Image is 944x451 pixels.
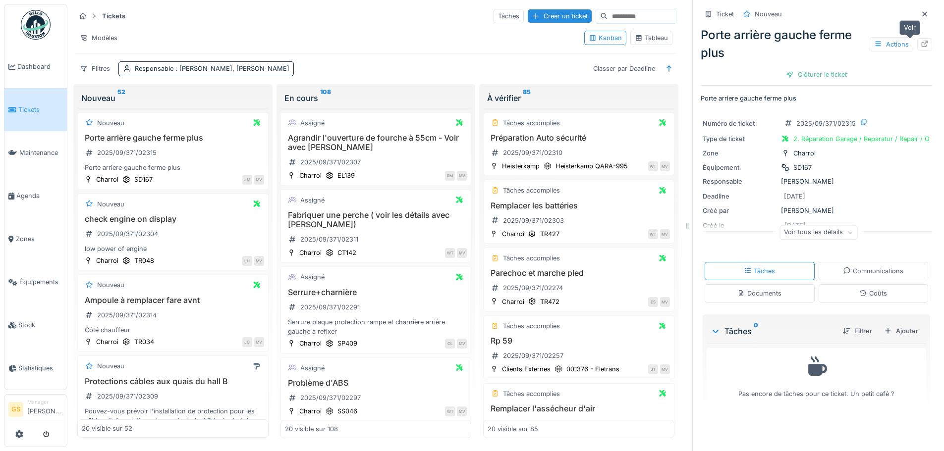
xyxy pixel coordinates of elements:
[97,118,124,128] div: Nouveau
[96,175,118,184] div: Charroi
[82,325,264,335] div: Côté chauffeur
[793,163,812,172] div: SD167
[755,9,782,19] div: Nouveau
[300,393,361,402] div: 2025/09/371/02297
[502,161,540,171] div: Heisterkamp
[503,186,560,195] div: Tâches accomplies
[300,302,360,312] div: 2025/09/371/02291
[703,206,777,215] div: Créé par
[487,92,670,104] div: À vérifier
[880,324,922,338] div: Ajouter
[4,174,67,217] a: Agenda
[285,378,467,388] h3: Problème d'ABS
[445,339,455,349] div: OL
[82,296,264,305] h3: Ampoule à remplacer fare avnt
[4,260,67,303] a: Équipements
[337,406,357,416] div: SS046
[135,64,289,73] div: Responsable
[503,283,563,293] div: 2025/09/371/02274
[19,277,63,287] span: Équipements
[16,191,63,200] span: Agenda
[494,9,524,23] div: Tâches
[660,364,670,374] div: MV
[488,424,538,434] div: 20 visible sur 85
[716,9,734,19] div: Ticket
[502,297,524,306] div: Charroi
[285,317,467,336] div: Serrure plaque protection rampe et charnière arrière gauche a refixer
[859,289,887,298] div: Coûts
[457,171,467,181] div: MV
[4,217,67,260] a: Zones
[784,192,805,201] div: [DATE]
[540,229,559,239] div: TR427
[285,133,467,152] h3: Agrandir l'ouverture de fourche à 55cm - Voir avec [PERSON_NAME]
[555,161,628,171] div: Heisterkamp QARA-995
[242,337,252,347] div: JC
[703,119,777,128] div: Numéro de ticket
[870,37,913,51] div: Actions
[82,163,264,172] div: Porte arriere gauche ferme plus
[540,297,559,306] div: TR472
[589,33,622,43] div: Kanban
[300,272,325,282] div: Assigné
[648,229,658,239] div: WT
[18,363,63,373] span: Statistiques
[134,337,154,347] div: TR034
[4,303,67,347] a: Stock
[300,118,325,128] div: Assigné
[27,399,63,420] li: [PERSON_NAME]
[75,31,122,45] div: Modèles
[242,175,252,185] div: JM
[97,280,124,290] div: Nouveau
[488,133,670,143] h3: Préparation Auto sécurité
[648,364,658,374] div: JT
[81,92,265,104] div: Nouveau
[254,256,264,266] div: MV
[8,402,23,417] li: GS
[660,297,670,307] div: MV
[4,45,67,88] a: Dashboard
[703,134,777,144] div: Type de ticket
[75,61,114,76] div: Filtres
[285,288,467,297] h3: Serrure+charnière
[300,363,325,373] div: Assigné
[254,175,264,185] div: MV
[503,253,560,263] div: Tâches accomplies
[737,289,781,298] div: Documents
[503,118,560,128] div: Tâches accomplies
[502,364,551,374] div: Clients Externes
[254,337,264,347] div: MV
[299,171,322,180] div: Charroi
[97,148,157,157] div: 2025/09/371/02315
[82,406,264,425] div: Pouvez-vous prévoir l'installation de protection pour les câbles d'alimentations des quais du hal...
[782,68,851,81] div: Clôturer le ticket
[337,248,356,257] div: CT142
[19,148,63,157] span: Maintenance
[299,406,322,416] div: Charroi
[635,33,668,43] div: Tableau
[82,214,264,224] h3: check engine on display
[4,347,67,390] a: Statistiques
[445,406,455,416] div: WT
[488,268,670,278] h3: Parechoc et marche pied
[8,399,63,422] a: GS Manager[PERSON_NAME]
[82,244,264,253] div: low power of engine
[488,404,670,413] h3: Remplacer l'assécheur d'air
[300,196,325,205] div: Assigné
[703,163,777,172] div: Équipement
[299,248,322,257] div: Charroi
[703,177,930,186] div: [PERSON_NAME]
[134,175,153,184] div: SD167
[648,161,658,171] div: WT
[299,339,322,348] div: Charroi
[97,392,158,401] div: 2025/09/371/02309
[4,88,67,131] a: Tickets
[27,399,63,406] div: Manager
[97,229,158,239] div: 2025/09/371/02304
[701,94,932,103] p: Porte arriere gauche ferme plus
[457,339,467,349] div: MV
[97,200,124,209] div: Nouveau
[18,320,63,330] span: Stock
[648,297,658,307] div: ES
[21,10,51,40] img: Badge_color-CXgf-gQk.svg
